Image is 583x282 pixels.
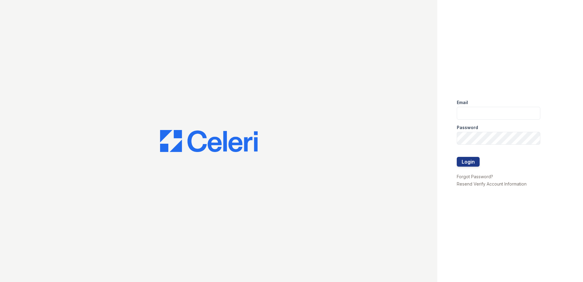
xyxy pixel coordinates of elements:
[457,157,480,167] button: Login
[457,181,527,186] a: Resend Verify Account Information
[160,130,258,152] img: CE_Logo_Blue-a8612792a0a2168367f1c8372b55b34899dd931a85d93a1a3d3e32e68fde9ad4.png
[457,125,478,131] label: Password
[457,99,468,106] label: Email
[457,174,493,179] a: Forgot Password?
